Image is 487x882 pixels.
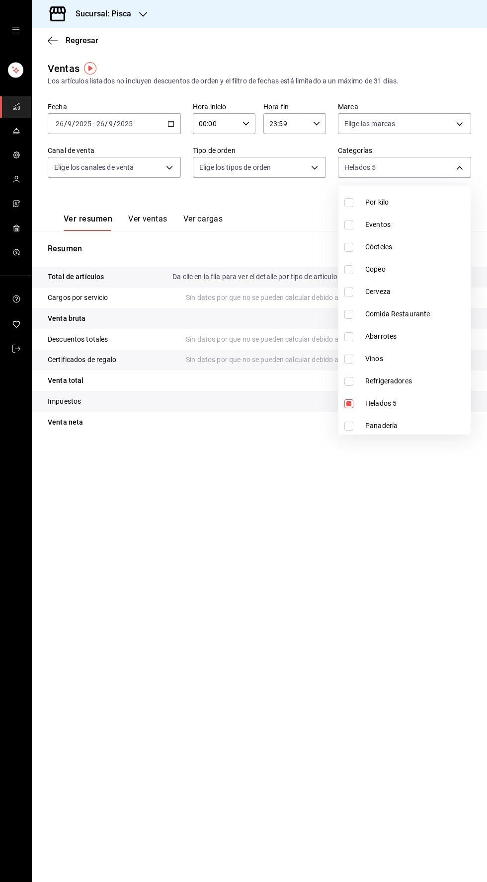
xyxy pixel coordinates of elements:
font: Copeo [365,265,386,273]
font: Comida Restaurante [365,310,430,318]
font: Cócteles [365,243,392,251]
font: Helados 5 [365,399,397,407]
font: Cerveza [365,288,391,295]
font: Por kilo [365,198,389,206]
font: Refrigeradores [365,377,412,385]
font: Eventos [365,220,391,228]
img: Marcador de información sobre herramientas [84,62,96,74]
font: Abarrotes [365,332,397,340]
font: Panadería [365,422,398,430]
font: Vinos [365,355,383,363]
